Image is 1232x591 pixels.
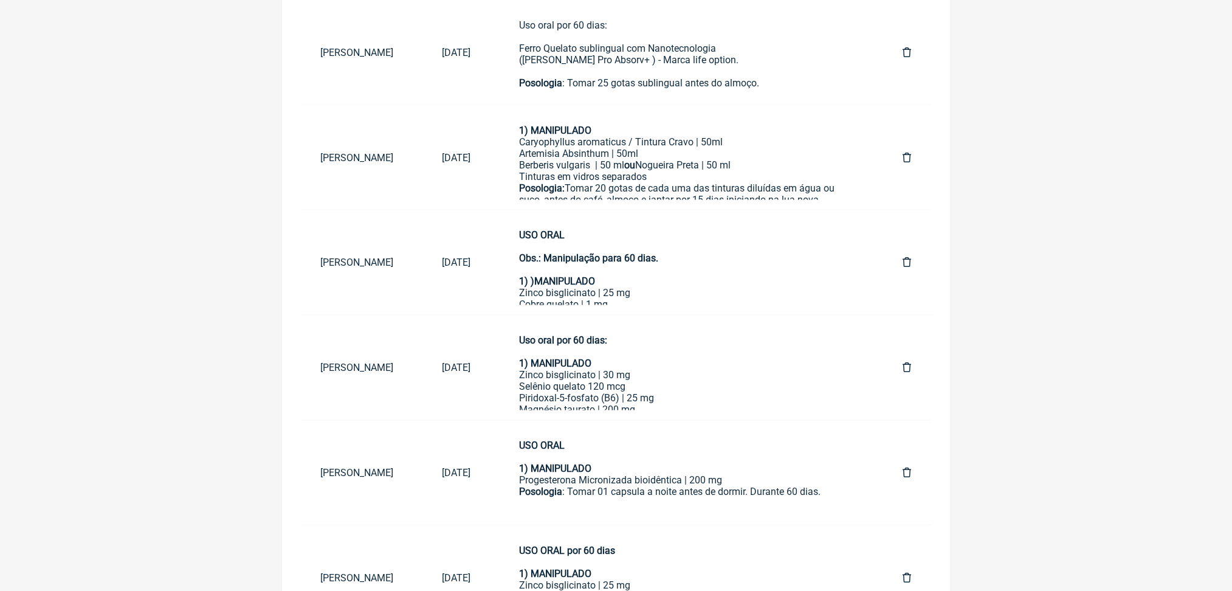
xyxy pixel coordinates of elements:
div: Zinco bisglicinato | 25 mg [520,230,855,299]
div: Progesterona Micronizada bioidêntica | 200 mg [520,475,855,486]
div: Cobre quelato | 1 mg [520,299,855,311]
strong: 1) MANIPULADO [520,358,592,370]
div: Magnésio taurato | 200 mg Vitamina C revestida | 200mg Metilcobalamina 200mcg Metilfolato 250mcg [520,404,855,451]
div: Selênio quelato 120 mcg [520,381,855,393]
div: Zinco bisglicinato | 30 mg [520,335,855,381]
strong: Uso oral por 60 dias: [520,335,608,347]
a: [DATE] [423,142,490,173]
strong: 1) )MANIPULADO [520,276,596,288]
div: Artemisia Absinthum | 50ml [520,148,855,159]
strong: USO ORAL 1) MANIPULADO [520,440,592,475]
strong: Posologia [520,77,563,89]
div: Tomar 20 gotas de cada uma das tinturas diluídas em água ou suco, antes do café, almoço e jantar ... [520,182,855,206]
a: USO ORALObs.: Manipulação para 60 dias.1) )MANIPULADOZinco bisglicinato | 25 mgCobre quelato | 1 ... [500,220,874,305]
a: Uso oral por 60 dias:Ferro Quelato sublingual com Nanotecnologia([PERSON_NAME] Pro Absorv+ ) - Ma... [500,10,874,95]
a: [PERSON_NAME] [301,142,423,173]
strong: 1) MANIPULADO [520,569,592,580]
a: [DATE] [423,458,490,489]
strong: ou [625,159,636,171]
a: [PERSON_NAME] [301,458,423,489]
a: [DATE] [423,353,490,384]
a: [PERSON_NAME] [301,247,423,278]
div: Uso oral por 60 dias: Ferro Quelato sublingual com Nanotecnologia ([PERSON_NAME] Pro Absorv+ ) - ... [520,19,855,100]
div: : Tomar 01 capsula a noite antes de dormir. Durante 60 dias. [520,486,855,510]
a: [PERSON_NAME] [301,37,423,68]
a: [DATE] [423,37,490,68]
a: [PERSON_NAME] [301,353,423,384]
a: 1) MANIPULADOCaryophyllus aromaticus / Tintura Cravo | 50mlArtemisia Absinthum | 50mlBerberis vul... [500,115,874,200]
strong: 1) MANIPULADO [520,125,592,136]
a: [DATE] [423,247,490,278]
div: Caryophyllus aromaticus / Tintura Cravo | 50ml [520,136,855,148]
strong: USO ORAL por 60 dias [520,545,616,557]
strong: Posologia: [520,182,565,194]
strong: USO ORAL Obs.: Manipulação para 60 dias. [520,230,659,264]
div: Tinturas em vidros separados [520,171,855,182]
a: Uso oral por 60 dias:1) MANIPULADOZinco bisglicinato | 30 mgSelênio quelato 120 mcgPiridoxal-5-fo... [500,325,874,410]
div: Berberis vulgaris | 50 ml Nogueira Preta | 50 ml [520,159,855,171]
div: Piridoxal-5-fosfato (B6) | 25 mg [520,393,855,404]
strong: Posologia [520,486,563,498]
a: USO ORAL1) MANIPULADOProgesterona Micronizada bioidêntica | 200 mgPosologia: Tomar 01 capsula a n... [500,430,874,516]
